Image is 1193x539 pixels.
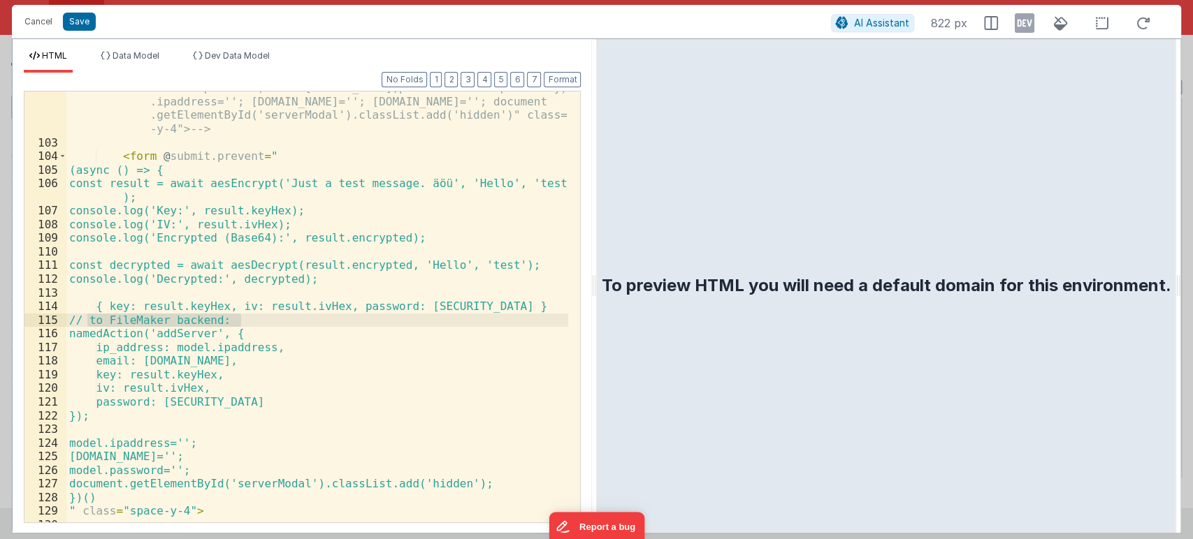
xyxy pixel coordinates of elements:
[24,218,66,232] div: 108
[461,72,475,87] button: 3
[24,395,66,409] div: 121
[24,136,66,150] div: 103
[602,274,1171,297] div: To preview HTML you will need a default domain for this environment.
[24,300,66,313] div: 114
[831,14,914,32] button: AI Assistant
[24,341,66,355] div: 117
[527,72,541,87] button: 7
[24,272,66,286] div: 112
[24,68,66,136] div: 102
[24,163,66,177] div: 105
[24,327,66,341] div: 116
[24,286,66,300] div: 113
[63,13,96,31] button: Save
[205,50,270,61] span: Dev Data Model
[24,450,66,464] div: 125
[113,50,159,61] span: Data Model
[24,422,66,436] div: 123
[24,313,66,327] div: 115
[24,381,66,395] div: 120
[494,72,507,87] button: 5
[17,12,59,31] button: Cancel
[24,231,66,245] div: 109
[24,245,66,259] div: 110
[42,50,67,61] span: HTML
[444,72,458,87] button: 2
[382,72,427,87] button: No Folds
[24,491,66,505] div: 128
[24,477,66,491] div: 127
[24,204,66,218] div: 107
[931,15,967,31] span: 822 px
[24,518,66,532] div: 130
[24,368,66,382] div: 119
[510,72,524,87] button: 6
[24,177,66,204] div: 106
[24,464,66,478] div: 126
[430,72,442,87] button: 1
[24,354,66,368] div: 118
[24,149,66,163] div: 104
[477,72,491,87] button: 4
[24,436,66,450] div: 124
[544,72,581,87] button: Format
[24,504,66,518] div: 129
[24,258,66,272] div: 111
[24,409,66,423] div: 122
[854,17,909,29] span: AI Assistant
